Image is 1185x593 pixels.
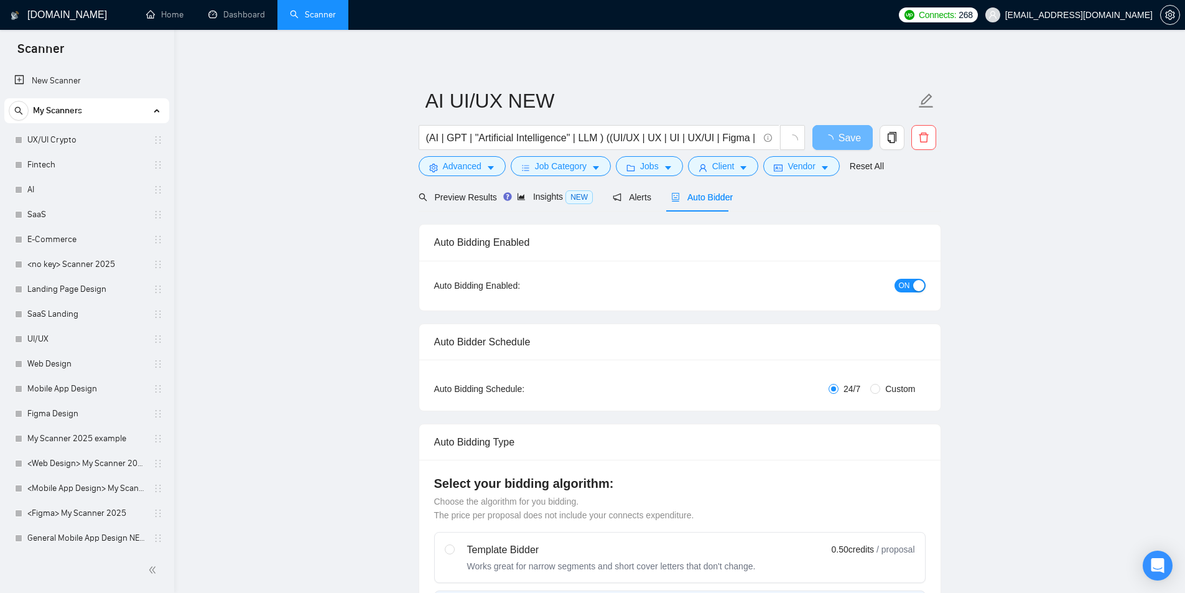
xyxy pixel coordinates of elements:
[27,152,146,177] a: Fintech
[425,85,916,116] input: Scanner name...
[640,159,659,173] span: Jobs
[1143,551,1173,581] div: Open Intercom Messenger
[9,101,29,121] button: search
[153,185,163,195] span: holder
[592,163,600,172] span: caret-down
[208,9,265,20] a: dashboardDashboard
[153,508,163,518] span: holder
[434,382,598,396] div: Auto Bidding Schedule:
[153,434,163,444] span: holder
[153,384,163,394] span: holder
[517,192,593,202] span: Insights
[959,8,972,22] span: 268
[27,277,146,302] a: Landing Page Design
[419,192,497,202] span: Preview Results
[918,93,934,109] span: edit
[419,193,427,202] span: search
[153,334,163,344] span: holder
[33,98,82,123] span: My Scanners
[153,235,163,245] span: holder
[27,202,146,227] a: SaaS
[774,163,783,172] span: idcard
[521,163,530,172] span: bars
[27,352,146,376] a: Web Design
[27,227,146,252] a: E-Commerce
[148,564,160,576] span: double-left
[27,426,146,451] a: My Scanner 2025 example
[812,125,873,150] button: Save
[671,193,680,202] span: robot
[850,159,884,173] a: Reset All
[27,526,146,551] a: General Mobile App Design NEW([DATE])
[664,163,672,172] span: caret-down
[290,9,336,20] a: searchScanner
[919,8,956,22] span: Connects:
[764,134,772,142] span: info-circle
[426,130,758,146] input: Search Freelance Jobs...
[153,259,163,269] span: holder
[839,382,865,396] span: 24/7
[434,279,598,292] div: Auto Bidding Enabled:
[434,225,926,260] div: Auto Bidding Enabled
[876,543,914,556] span: / proposal
[839,130,861,146] span: Save
[904,10,914,20] img: upwork-logo.png
[153,533,163,543] span: holder
[788,159,815,173] span: Vendor
[911,125,936,150] button: delete
[787,134,798,146] span: loading
[613,193,621,202] span: notification
[7,40,74,66] span: Scanner
[1160,10,1180,20] a: setting
[9,106,28,115] span: search
[434,424,926,460] div: Auto Bidding Type
[429,163,438,172] span: setting
[153,160,163,170] span: holder
[11,6,19,26] img: logo
[27,177,146,202] a: AI
[434,475,926,492] h4: Select your bidding algorithm:
[27,476,146,501] a: <Mobile App Design> My Scanner 2025
[27,302,146,327] a: SaaS Landing
[153,135,163,145] span: holder
[27,401,146,426] a: Figma Design
[434,324,926,360] div: Auto Bidder Schedule
[153,409,163,419] span: holder
[4,68,169,93] li: New Scanner
[153,359,163,369] span: holder
[739,163,748,172] span: caret-down
[27,128,146,152] a: UX/UI Crypto
[517,192,526,201] span: area-chart
[27,327,146,352] a: UI/UX
[912,132,936,143] span: delete
[434,497,694,520] span: Choose the algorithm for you bidding. The price per proposal does not include your connects expen...
[880,132,904,143] span: copy
[467,560,756,572] div: Works great for narrow segments and short cover letters that don't change.
[880,125,904,150] button: copy
[880,382,920,396] span: Custom
[988,11,997,19] span: user
[712,159,735,173] span: Client
[535,159,587,173] span: Job Category
[153,210,163,220] span: holder
[824,134,839,144] span: loading
[467,543,756,558] div: Template Bidder
[613,192,651,202] span: Alerts
[899,279,910,292] span: ON
[626,163,635,172] span: folder
[671,192,733,202] span: Auto Bidder
[616,156,683,176] button: folderJobscaret-down
[502,191,513,202] div: Tooltip anchor
[832,543,874,556] span: 0.50 credits
[153,483,163,493] span: holder
[419,156,506,176] button: settingAdvancedcaret-down
[27,252,146,277] a: <no key> Scanner 2025
[153,284,163,294] span: holder
[565,190,593,204] span: NEW
[688,156,759,176] button: userClientcaret-down
[14,68,159,93] a: New Scanner
[443,159,481,173] span: Advanced
[27,501,146,526] a: <Figma> My Scanner 2025
[27,451,146,476] a: <Web Design> My Scanner 2025
[1161,10,1179,20] span: setting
